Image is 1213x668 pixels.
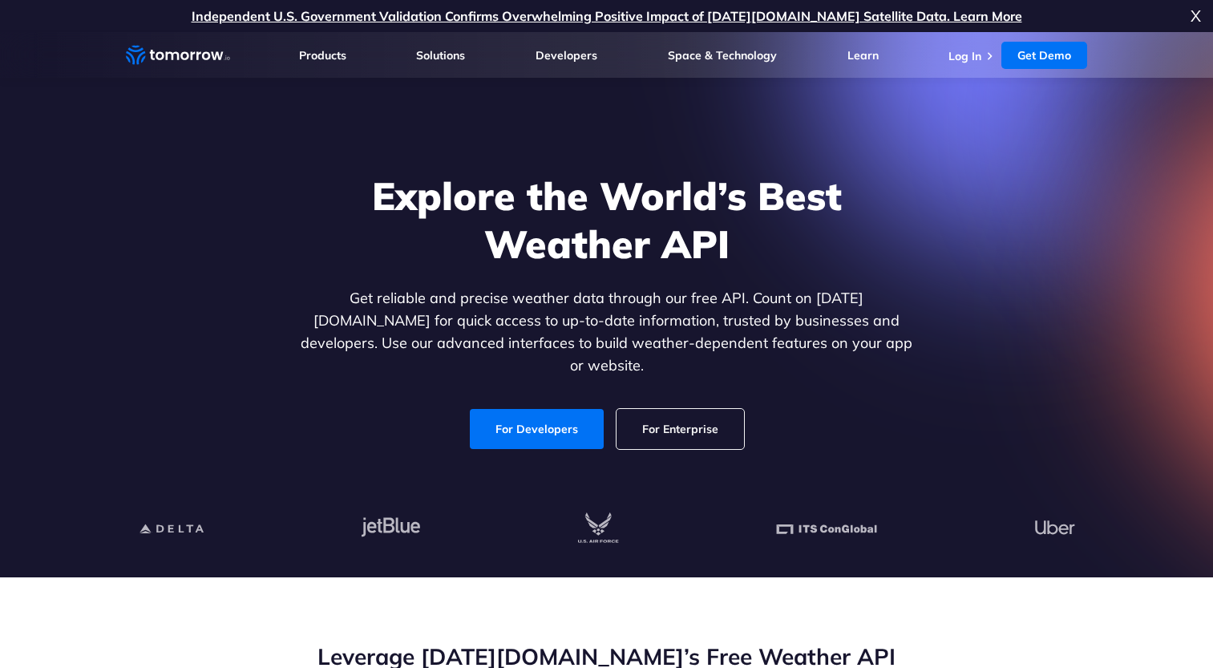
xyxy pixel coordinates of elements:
a: Solutions [416,48,465,63]
a: Developers [536,48,597,63]
a: Home link [126,43,230,67]
h1: Explore the World’s Best Weather API [297,172,916,268]
a: For Developers [470,409,604,449]
a: Log In [948,49,981,63]
a: Get Demo [1001,42,1087,69]
a: Independent U.S. Government Validation Confirms Overwhelming Positive Impact of [DATE][DOMAIN_NAM... [192,8,1022,24]
a: Space & Technology [668,48,777,63]
a: For Enterprise [617,409,744,449]
a: Learn [847,48,879,63]
p: Get reliable and precise weather data through our free API. Count on [DATE][DOMAIN_NAME] for quic... [297,287,916,377]
a: Products [299,48,346,63]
